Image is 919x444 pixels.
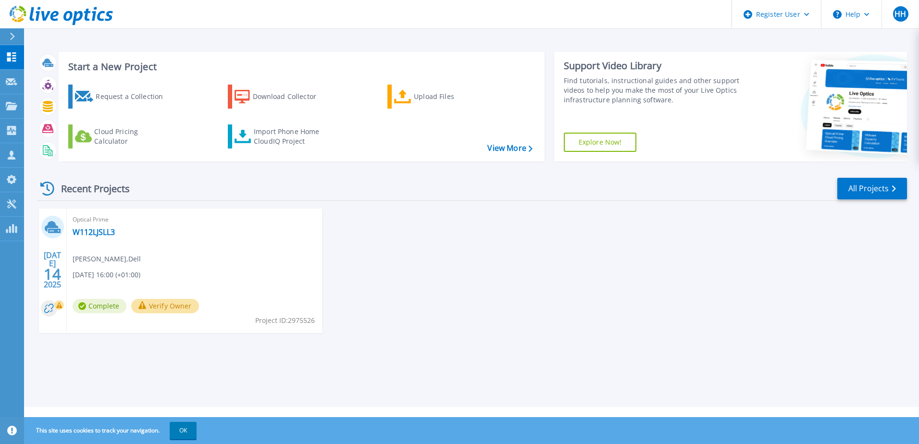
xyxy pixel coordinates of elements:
[414,87,491,106] div: Upload Files
[170,422,197,439] button: OK
[255,315,315,326] span: Project ID: 2975526
[254,127,329,146] div: Import Phone Home CloudIQ Project
[73,299,126,313] span: Complete
[837,178,907,199] a: All Projects
[73,227,115,237] a: W112LJSLL3
[96,87,173,106] div: Request a Collection
[43,252,62,287] div: [DATE] 2025
[387,85,495,109] a: Upload Files
[564,60,744,72] div: Support Video Library
[73,214,316,225] span: Optical Prime
[44,270,61,278] span: 14
[26,422,197,439] span: This site uses cookies to track your navigation.
[37,177,143,200] div: Recent Projects
[73,270,140,280] span: [DATE] 16:00 (+01:00)
[564,133,637,152] a: Explore Now!
[253,87,330,106] div: Download Collector
[487,144,532,153] a: View More
[68,62,532,72] h3: Start a New Project
[564,76,744,105] div: Find tutorials, instructional guides and other support videos to help you make the most of your L...
[68,85,175,109] a: Request a Collection
[94,127,171,146] div: Cloud Pricing Calculator
[73,254,141,264] span: [PERSON_NAME] , Dell
[228,85,335,109] a: Download Collector
[68,124,175,148] a: Cloud Pricing Calculator
[131,299,199,313] button: Verify Owner
[894,10,906,18] span: HH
